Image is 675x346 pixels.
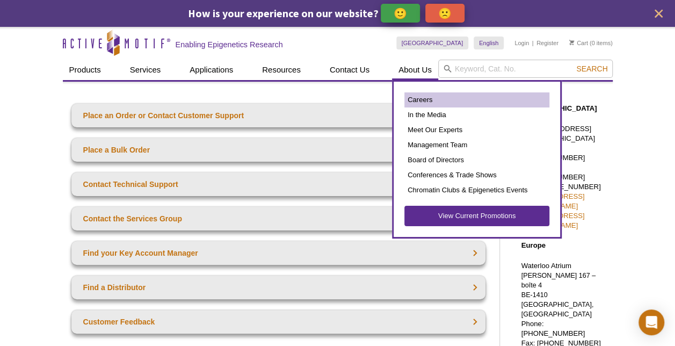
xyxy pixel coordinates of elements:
[569,39,588,47] a: Cart
[521,124,607,230] p: [STREET_ADDRESS] [GEOGRAPHIC_DATA] Toll Free: [PHONE_NUMBER] Direct: [PHONE_NUMBER] Fax: [PHONE_N...
[404,92,549,107] a: Careers
[176,40,283,49] h2: Enabling Epigenetics Research
[404,206,549,226] a: View Current Promotions
[404,107,549,122] a: In the Media
[71,276,485,299] a: Find a Distributor
[573,64,611,74] button: Search
[521,241,546,249] strong: Europe
[71,207,485,230] a: Contact the Services Group
[536,39,558,47] a: Register
[532,37,534,49] li: |
[652,7,665,20] button: close
[71,104,485,127] a: Place an Order or Contact Customer Support
[71,172,485,196] a: Contact Technical Support
[394,6,407,20] p: 🙂
[404,138,549,153] a: Management Team
[183,60,239,80] a: Applications
[323,60,376,80] a: Contact Us
[71,310,485,334] a: Customer Feedback
[576,64,607,73] span: Search
[404,153,549,168] a: Board of Directors
[474,37,504,49] a: English
[514,39,529,47] a: Login
[569,37,613,49] li: (0 items)
[438,6,452,20] p: 🙁
[404,122,549,138] a: Meet Our Experts
[404,183,549,198] a: Chromatin Clubs & Epigenetics Events
[188,6,379,20] span: How is your experience on our website?
[521,272,596,318] span: [PERSON_NAME] 167 – boîte 4 BE-1410 [GEOGRAPHIC_DATA], [GEOGRAPHIC_DATA]
[256,60,307,80] a: Resources
[638,309,664,335] div: Open Intercom Messenger
[569,40,574,45] img: Your Cart
[392,60,438,80] a: About Us
[71,241,485,265] a: Find your Key Account Manager
[404,168,549,183] a: Conferences & Trade Shows
[71,138,485,162] a: Place a Bulk Order
[63,60,107,80] a: Products
[438,60,613,78] input: Keyword, Cat. No.
[396,37,469,49] a: [GEOGRAPHIC_DATA]
[124,60,168,80] a: Services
